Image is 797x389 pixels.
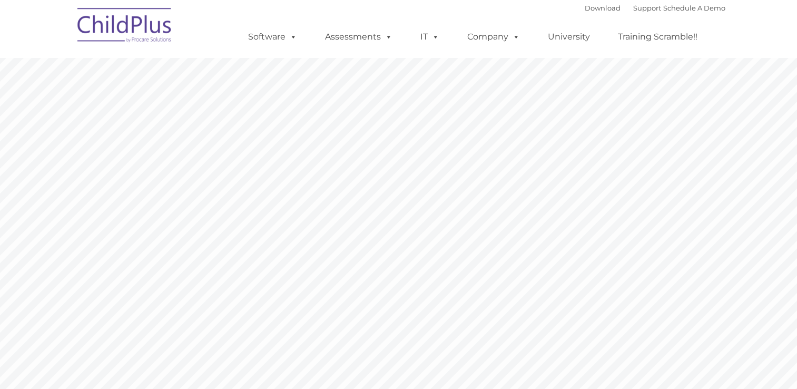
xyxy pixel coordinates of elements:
a: Software [238,26,308,47]
a: Training Scramble!! [607,26,708,47]
a: University [537,26,601,47]
a: Support [633,4,661,12]
a: Schedule A Demo [663,4,725,12]
a: Download [585,4,621,12]
font: | [585,4,725,12]
img: ChildPlus by Procare Solutions [72,1,178,53]
a: Assessments [314,26,403,47]
a: IT [410,26,450,47]
a: Company [457,26,530,47]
